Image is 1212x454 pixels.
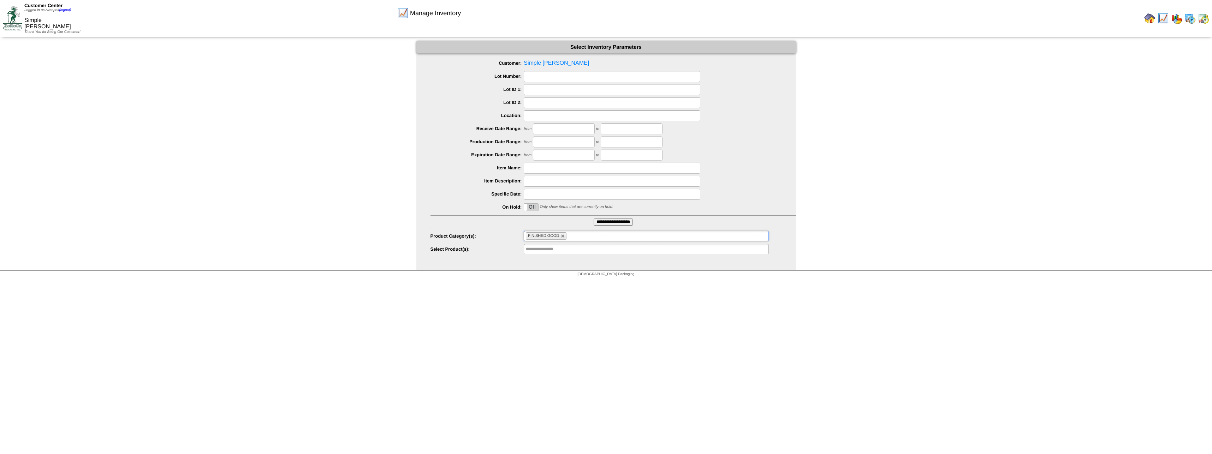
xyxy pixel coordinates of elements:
span: to [596,153,599,157]
label: Lot Number: [430,74,524,79]
label: On Hold: [430,204,524,210]
img: calendarprod.gif [1184,13,1196,24]
span: Logged in as Avanpelt [24,8,71,12]
span: to [596,127,599,131]
img: home.gif [1144,13,1155,24]
label: Production Date Range: [430,139,524,144]
a: (logout) [59,8,71,12]
span: Thank You for Being Our Customer! [24,30,81,34]
span: Only show items that are currently on hold. [540,205,613,209]
span: Customer Center [24,3,63,8]
img: ZoRoCo_Logo(Green%26Foil)%20jpg.webp [3,6,22,30]
label: Off [524,204,538,211]
div: Select Inventory Parameters [416,41,796,53]
span: Manage Inventory [410,10,461,17]
label: Item Name: [430,165,524,170]
span: FINISHED GOOD [528,234,559,238]
label: Customer: [430,60,524,66]
img: graph.gif [1171,13,1182,24]
label: Lot ID 1: [430,87,524,92]
span: Simple [PERSON_NAME] [24,17,71,30]
img: line_graph.gif [397,7,409,19]
div: OnOff [524,203,539,211]
span: to [596,140,599,144]
span: from [524,140,531,144]
img: calendarinout.gif [1198,13,1209,24]
label: Lot ID 2: [430,100,524,105]
img: line_graph.gif [1158,13,1169,24]
label: Product Category(s): [430,233,524,239]
label: Location: [430,113,524,118]
span: Simple [PERSON_NAME] [430,58,796,69]
label: Specific Date: [430,191,524,197]
span: from [524,153,531,157]
span: [DEMOGRAPHIC_DATA] Packaging [577,272,634,276]
label: Receive Date Range: [430,126,524,131]
label: Select Product(s): [430,246,524,252]
span: from [524,127,531,131]
label: Item Description: [430,178,524,184]
label: Expiration Date Range: [430,152,524,157]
